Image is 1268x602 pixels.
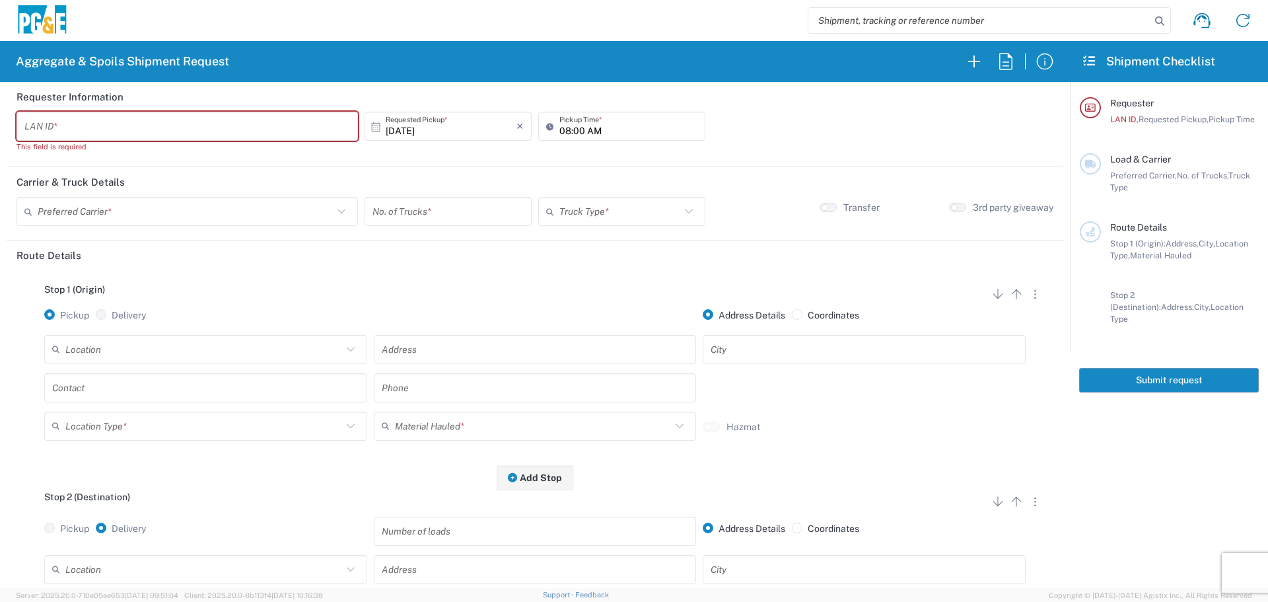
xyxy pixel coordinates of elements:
a: Support [543,591,576,599]
i: × [516,116,524,137]
label: Coordinates [792,309,859,321]
h2: Aggregate & Spoils Shipment Request [16,54,229,69]
span: Stop 2 (Destination) [44,492,130,502]
span: Address, [1166,239,1199,248]
h2: Requester Information [17,91,123,104]
label: Transfer [843,202,880,213]
span: No. of Trucks, [1177,170,1228,180]
h2: Carrier & Truck Details [17,176,125,189]
span: Stop 1 (Origin) [44,284,105,295]
span: City, [1199,239,1215,248]
span: Requester [1110,98,1154,108]
span: Material Hauled [1130,250,1191,260]
span: LAN ID, [1110,114,1139,124]
span: Address, [1161,302,1194,312]
h2: Shipment Checklist [1082,54,1215,69]
span: Preferred Carrier, [1110,170,1177,180]
span: Pickup Time [1209,114,1255,124]
a: Feedback [575,591,609,599]
span: Client: 2025.20.0-8b113f4 [184,591,323,599]
label: Address Details [703,309,785,321]
div: This field is required [17,141,358,153]
span: Stop 1 (Origin): [1110,239,1166,248]
button: Add Stop [497,465,573,490]
input: Shipment, tracking or reference number [808,8,1150,33]
span: Stop 2 (Destination): [1110,290,1161,312]
label: Address Details [703,523,785,535]
span: [DATE] 09:51:04 [125,591,178,599]
label: 3rd party giveaway [973,202,1053,213]
img: pge [16,5,69,36]
span: [DATE] 10:16:38 [271,591,323,599]
span: Route Details [1110,222,1167,233]
span: Copyright © [DATE]-[DATE] Agistix Inc., All Rights Reserved [1049,589,1252,601]
h2: Route Details [17,249,81,262]
span: City, [1194,302,1211,312]
button: Submit request [1079,368,1259,393]
span: Load & Carrier [1110,154,1171,165]
span: Server: 2025.20.0-710e05ee653 [16,591,178,599]
label: Hazmat [726,421,760,433]
label: Coordinates [792,523,859,535]
span: Requested Pickup, [1139,114,1209,124]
